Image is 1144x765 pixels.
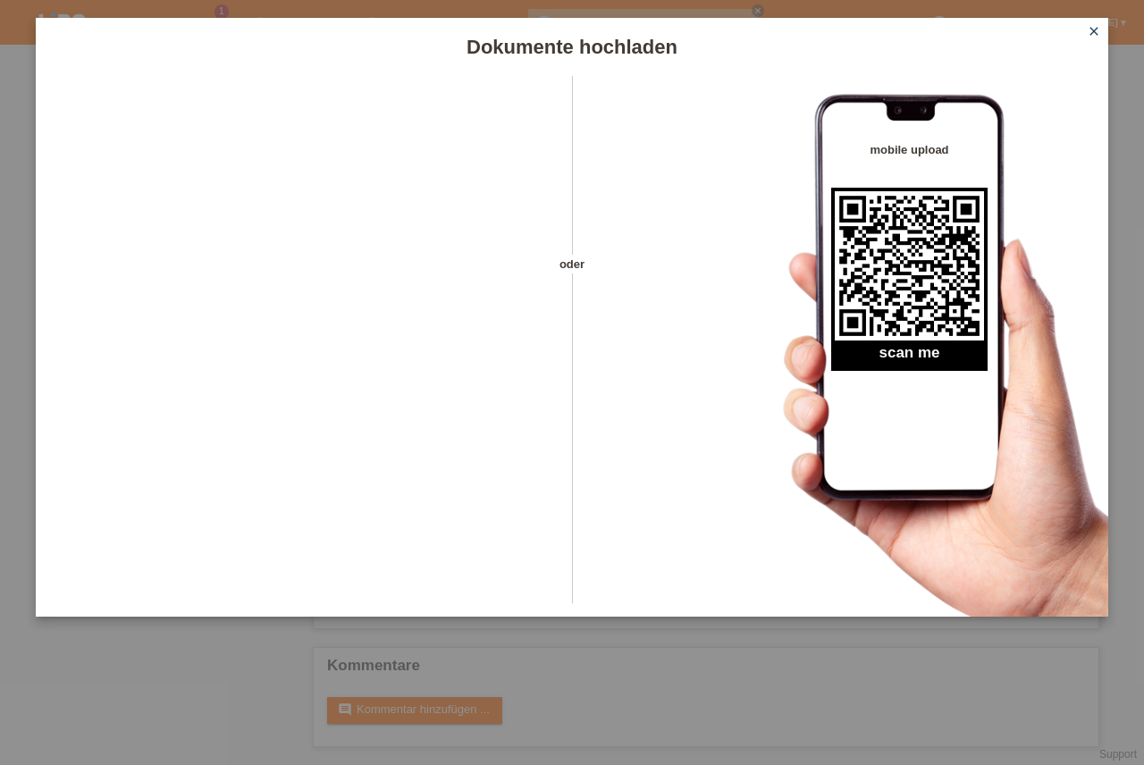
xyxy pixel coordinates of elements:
[36,36,1108,58] h1: Dokumente hochladen
[1082,22,1106,43] a: close
[541,255,603,273] span: oder
[831,143,988,156] h4: mobile upload
[831,344,988,371] h2: scan me
[63,121,541,567] iframe: Upload
[1087,24,1101,38] i: close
